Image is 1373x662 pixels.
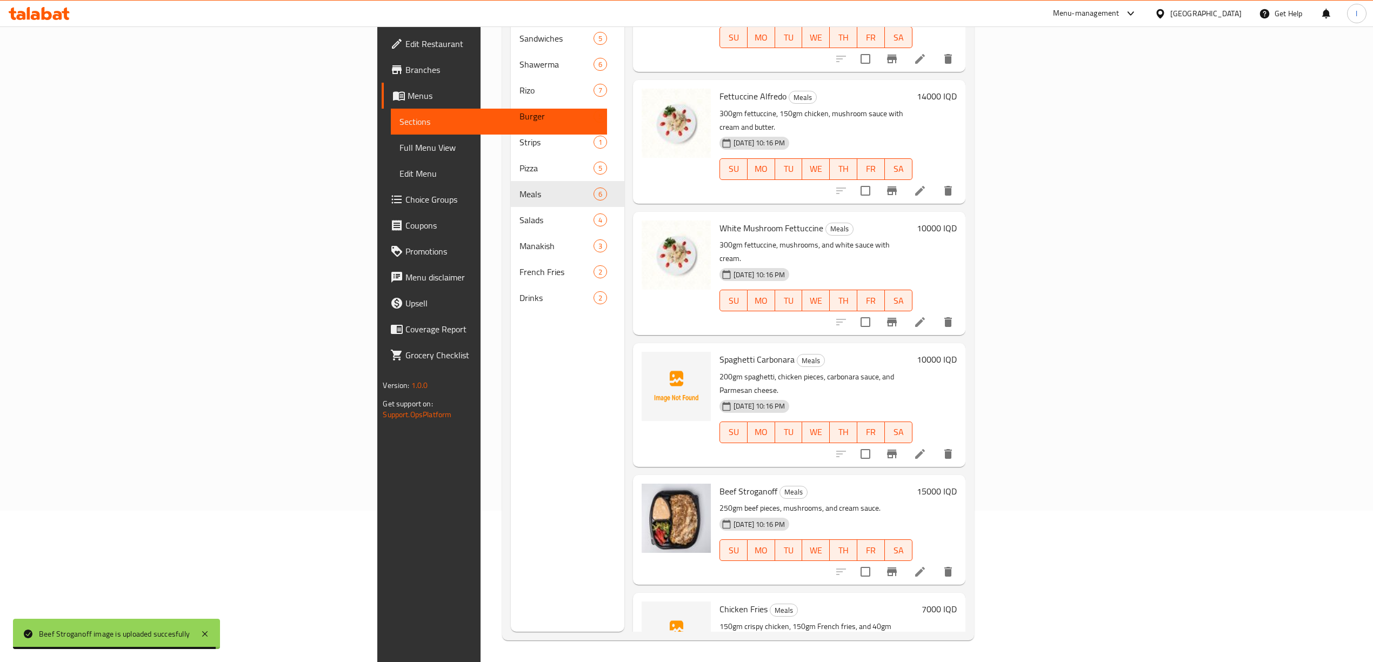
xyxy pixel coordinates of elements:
button: TU [775,422,803,443]
div: Burger5 [511,103,624,129]
span: SU [724,424,743,440]
h6: 7000 IQD [922,601,957,617]
a: Upsell [382,290,606,316]
span: WE [807,543,825,558]
button: delete [935,46,961,72]
button: TU [775,26,803,48]
div: Rizo7 [511,77,624,103]
span: Coupons [405,219,598,232]
span: Grocery Checklist [405,349,598,362]
span: Select to update [854,560,877,583]
a: Grocery Checklist [382,342,606,368]
span: Meals [826,223,853,235]
button: SU [719,26,748,48]
span: TH [834,293,853,309]
div: Burger [519,110,594,123]
span: WE [807,30,825,45]
span: Select to update [854,311,877,333]
span: WE [807,293,825,309]
div: items [594,136,607,149]
span: [DATE] 10:16 PM [729,138,789,148]
button: SA [885,422,912,443]
span: Promotions [405,245,598,258]
button: TU [775,290,803,311]
a: Promotions [382,238,606,264]
button: SA [885,26,912,48]
div: Pizza5 [511,155,624,181]
span: FR [862,293,881,309]
button: TH [830,539,857,561]
span: [DATE] 10:16 PM [729,401,789,411]
img: Fettuccine Alfredo [642,89,711,158]
span: Select to update [854,179,877,202]
span: Get support on: [383,397,432,411]
span: Spaghetti Carbonara [719,351,795,367]
span: 7 [594,85,606,96]
button: SU [719,290,748,311]
span: WE [807,161,825,177]
div: Meals [779,486,808,499]
span: TU [779,424,798,440]
span: TU [779,30,798,45]
a: Full Menu View [391,135,606,161]
button: FR [857,26,885,48]
span: SU [724,161,743,177]
button: WE [802,539,830,561]
span: Edit Restaurant [405,37,598,50]
span: SA [889,424,908,440]
span: MO [752,543,771,558]
a: Edit menu item [914,316,927,329]
span: Pizza [519,162,594,175]
button: Branch-specific-item [879,309,905,335]
button: TU [775,539,803,561]
img: Spaghetti Carbonara [642,352,711,421]
button: SA [885,290,912,311]
a: Edit menu item [914,184,927,197]
div: items [594,239,607,252]
a: Menus [382,83,606,109]
div: French Fries [519,265,594,278]
span: TH [834,30,853,45]
button: SA [885,539,912,561]
button: MO [748,290,775,311]
span: Select to update [854,443,877,465]
div: Beef Stroganoff image is uploaded succesfully [39,628,190,640]
h6: 15000 IQD [917,484,957,499]
button: SU [719,539,748,561]
button: SU [719,422,748,443]
div: Meals [789,91,817,104]
span: Branches [405,63,598,76]
button: FR [857,158,885,180]
span: Manakish [519,239,594,252]
span: 5 [594,163,606,173]
span: Coverage Report [405,323,598,336]
span: SA [889,161,908,177]
button: Branch-specific-item [879,441,905,467]
a: Sections [391,109,606,135]
span: Meals [770,604,797,617]
span: SU [724,30,743,45]
span: SU [724,543,743,558]
span: Meals [780,486,807,498]
span: Salads [519,213,594,226]
span: Drinks [519,291,594,304]
p: 300gm fettuccine, 150gm chicken, mushroom sauce with cream and butter. [719,107,912,134]
a: Edit Menu [391,161,606,186]
span: Full Menu View [399,141,598,154]
span: Menus [408,89,598,102]
div: items [594,32,607,45]
div: items [594,265,607,278]
span: Menu disclaimer [405,271,598,284]
div: items [594,84,607,97]
span: TH [834,161,853,177]
div: Meals [519,188,594,200]
button: TH [830,422,857,443]
button: MO [748,539,775,561]
div: items [594,213,607,226]
span: MO [752,30,771,45]
span: TH [834,424,853,440]
span: TU [779,543,798,558]
a: Choice Groups [382,186,606,212]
